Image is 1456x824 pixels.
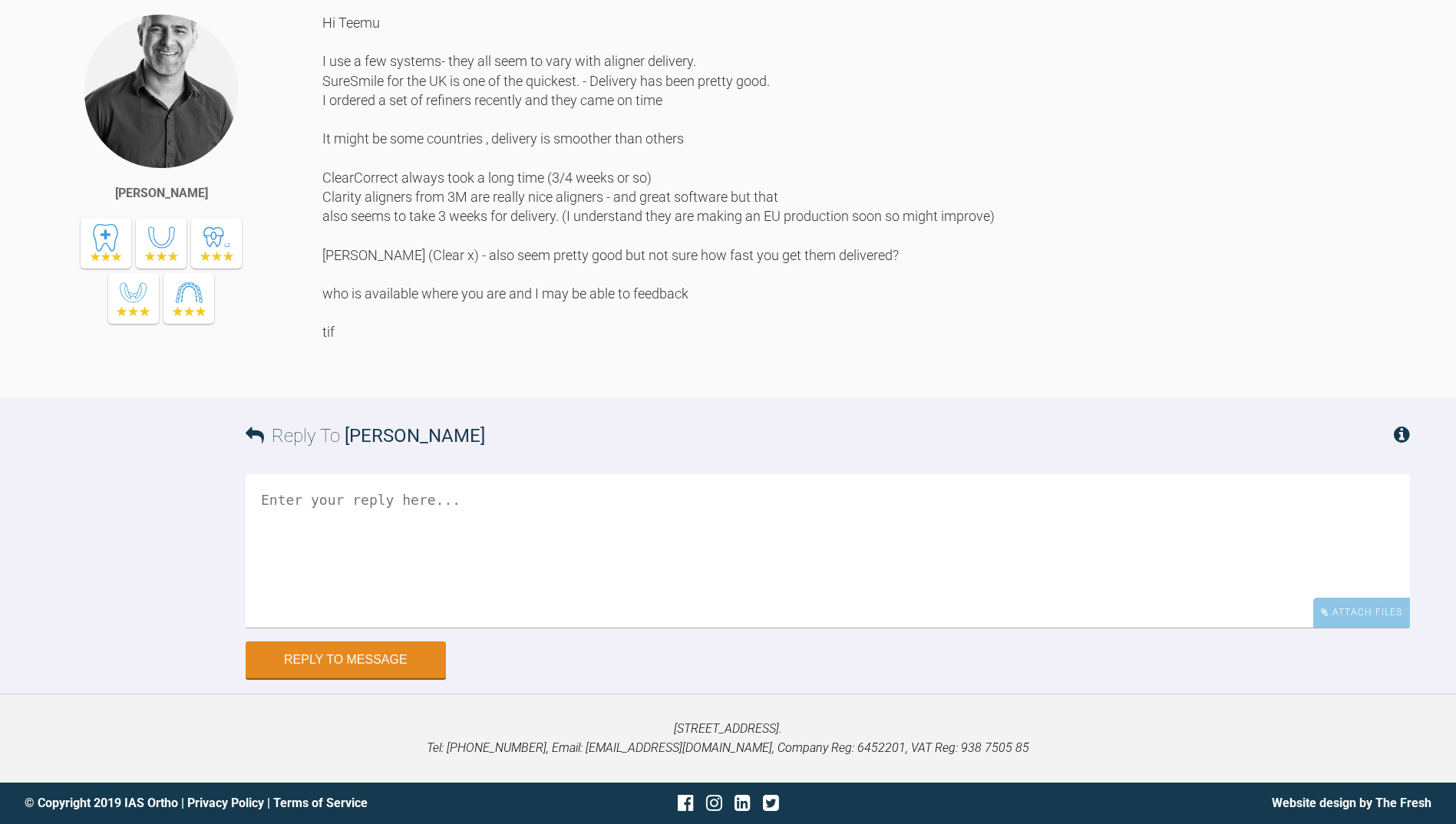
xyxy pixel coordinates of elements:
p: [STREET_ADDRESS]. Tel: [PHONE_NUMBER], Email: [EMAIL_ADDRESS][DOMAIN_NAME], Company Reg: 6452201,... [25,719,1431,758]
span: [PERSON_NAME] [345,425,485,447]
h3: Reply To [246,421,485,450]
img: Tif Qureshi [83,13,239,170]
div: [PERSON_NAME] [115,183,208,203]
a: Website design by The Fresh [1272,796,1431,810]
a: Privacy Policy [187,796,264,810]
div: © Copyright 2019 IAS Ortho | | [25,793,494,813]
button: Reply to Message [246,641,446,678]
a: Terms of Service [273,796,368,810]
div: Hi Teemu I use a few systems- they all seem to vary with aligner delivery. SureSmile for the UK i... [322,13,1410,375]
div: Attach Files [1313,598,1410,628]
